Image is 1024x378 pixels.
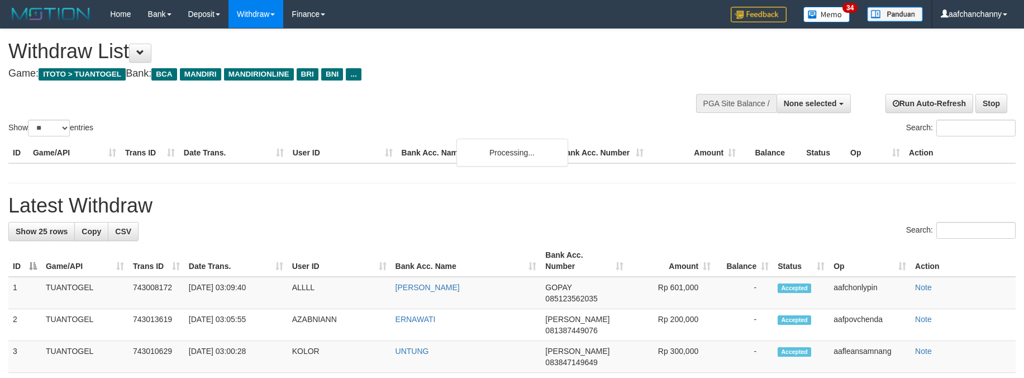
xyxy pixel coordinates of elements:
label: Show entries [8,120,93,136]
span: Accepted [778,283,811,293]
th: Status: activate to sort column ascending [773,245,829,277]
select: Showentries [28,120,70,136]
span: GOPAY [545,283,571,292]
td: - [715,341,773,373]
td: 743010629 [128,341,184,373]
th: Balance: activate to sort column ascending [715,245,773,277]
a: CSV [108,222,139,241]
td: AZABNIANN [288,309,391,341]
td: - [715,277,773,309]
td: KOLOR [288,341,391,373]
th: ID: activate to sort column descending [8,245,41,277]
span: Accepted [778,315,811,325]
a: Stop [975,94,1007,113]
span: BRI [297,68,318,81]
img: MOTION_logo.png [8,6,93,22]
span: Copy 085123562035 to clipboard [545,294,597,303]
th: Game/API: activate to sort column ascending [41,245,128,277]
td: aafleansamnang [829,341,911,373]
th: Date Trans.: activate to sort column ascending [184,245,288,277]
a: Note [915,283,932,292]
img: Button%20Memo.svg [803,7,850,22]
th: Bank Acc. Number [556,143,648,163]
td: Rp 601,000 [628,277,715,309]
span: Accepted [778,347,811,357]
th: Action [904,143,1016,163]
th: Op: activate to sort column ascending [829,245,911,277]
td: TUANTOGEL [41,341,128,373]
th: User ID: activate to sort column ascending [288,245,391,277]
th: Bank Acc. Name [397,143,556,163]
td: Rp 200,000 [628,309,715,341]
h4: Game: Bank: [8,68,671,79]
th: Status [802,143,846,163]
span: [PERSON_NAME] [545,315,609,324]
a: Run Auto-Refresh [885,94,973,113]
a: Show 25 rows [8,222,75,241]
th: Trans ID: activate to sort column ascending [128,245,184,277]
button: None selected [777,94,851,113]
span: MANDIRI [180,68,221,81]
a: [PERSON_NAME] [396,283,460,292]
th: Date Trans. [179,143,288,163]
td: 1 [8,277,41,309]
td: [DATE] 03:09:40 [184,277,288,309]
a: Note [915,347,932,356]
h1: Withdraw List [8,40,671,63]
input: Search: [936,222,1016,239]
th: Trans ID [121,143,179,163]
span: CSV [115,227,131,236]
th: ID [8,143,28,163]
span: ITOTO > TUANTOGEL [39,68,126,81]
a: Copy [74,222,108,241]
td: ALLLL [288,277,391,309]
th: Bank Acc. Number: activate to sort column ascending [541,245,628,277]
span: ... [346,68,361,81]
th: Action [911,245,1016,277]
td: [DATE] 03:00:28 [184,341,288,373]
div: PGA Site Balance / [696,94,777,113]
label: Search: [906,120,1016,136]
a: Note [915,315,932,324]
th: Amount: activate to sort column ascending [628,245,715,277]
input: Search: [936,120,1016,136]
td: [DATE] 03:05:55 [184,309,288,341]
span: Copy [82,227,101,236]
td: 3 [8,341,41,373]
a: ERNAWATI [396,315,436,324]
span: Show 25 rows [16,227,68,236]
img: Feedback.jpg [731,7,787,22]
td: 743013619 [128,309,184,341]
span: 34 [842,3,858,13]
th: User ID [288,143,397,163]
span: Copy 083847149649 to clipboard [545,358,597,367]
th: Op [846,143,904,163]
td: 2 [8,309,41,341]
label: Search: [906,222,1016,239]
th: Game/API [28,143,121,163]
span: MANDIRIONLINE [224,68,294,81]
span: BCA [151,68,177,81]
img: panduan.png [867,7,923,22]
th: Amount [648,143,740,163]
td: aafpovchenda [829,309,911,341]
a: UNTUNG [396,347,429,356]
span: None selected [784,99,837,108]
th: Bank Acc. Name: activate to sort column ascending [391,245,541,277]
h1: Latest Withdraw [8,195,1016,217]
th: Balance [740,143,802,163]
td: aafchonlypin [829,277,911,309]
span: [PERSON_NAME] [545,347,609,356]
div: Processing... [456,139,568,167]
span: Copy 081387449076 to clipboard [545,326,597,335]
td: TUANTOGEL [41,277,128,309]
td: - [715,309,773,341]
td: TUANTOGEL [41,309,128,341]
td: 743008172 [128,277,184,309]
span: BNI [321,68,343,81]
td: Rp 300,000 [628,341,715,373]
